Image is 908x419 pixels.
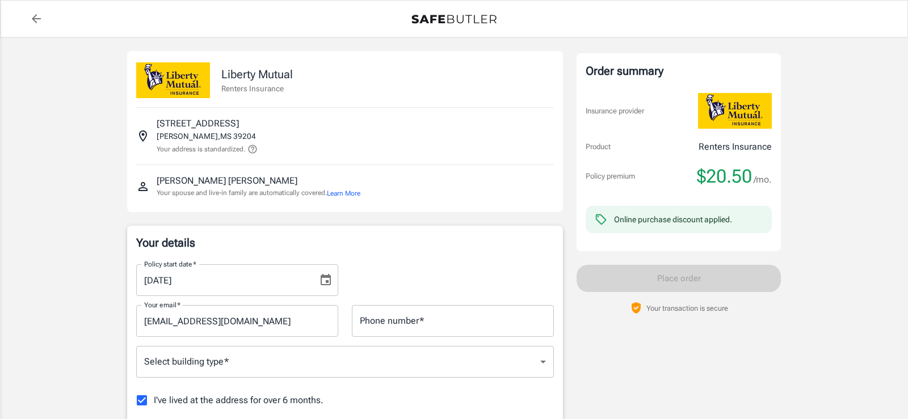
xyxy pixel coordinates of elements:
span: $20.50 [697,165,752,188]
p: Product [586,141,611,153]
input: Enter email [136,305,338,337]
div: Online purchase discount applied. [614,214,732,225]
button: Learn More [327,188,360,198]
p: [PERSON_NAME] , MS 39204 [157,130,256,142]
p: Your address is standardized. [157,144,245,154]
img: Liberty Mutual [136,62,210,98]
span: I've lived at the address for over 6 months. [154,393,323,407]
p: Renters Insurance [221,83,293,94]
span: /mo. [754,172,772,188]
p: Insurance provider [586,105,644,117]
img: Liberty Mutual [698,93,772,129]
input: MM/DD/YYYY [136,264,310,296]
img: Back to quotes [411,15,497,24]
p: [PERSON_NAME] [PERSON_NAME] [157,174,297,188]
p: [STREET_ADDRESS] [157,117,239,130]
p: Renters Insurance [699,140,772,154]
svg: Insured address [136,129,150,143]
svg: Insured person [136,180,150,193]
label: Policy start date [144,259,196,269]
p: Your transaction is secure [646,303,728,314]
p: Your spouse and live-in family are automatically covered. [157,188,360,198]
p: Your details [136,235,554,251]
a: back to quotes [25,7,48,30]
label: Your email [144,300,180,310]
button: Choose date, selected date is Sep 15, 2025 [314,269,337,291]
div: Order summary [586,62,772,79]
p: Policy premium [586,171,635,182]
input: Enter number [352,305,554,337]
p: Liberty Mutual [221,66,293,83]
